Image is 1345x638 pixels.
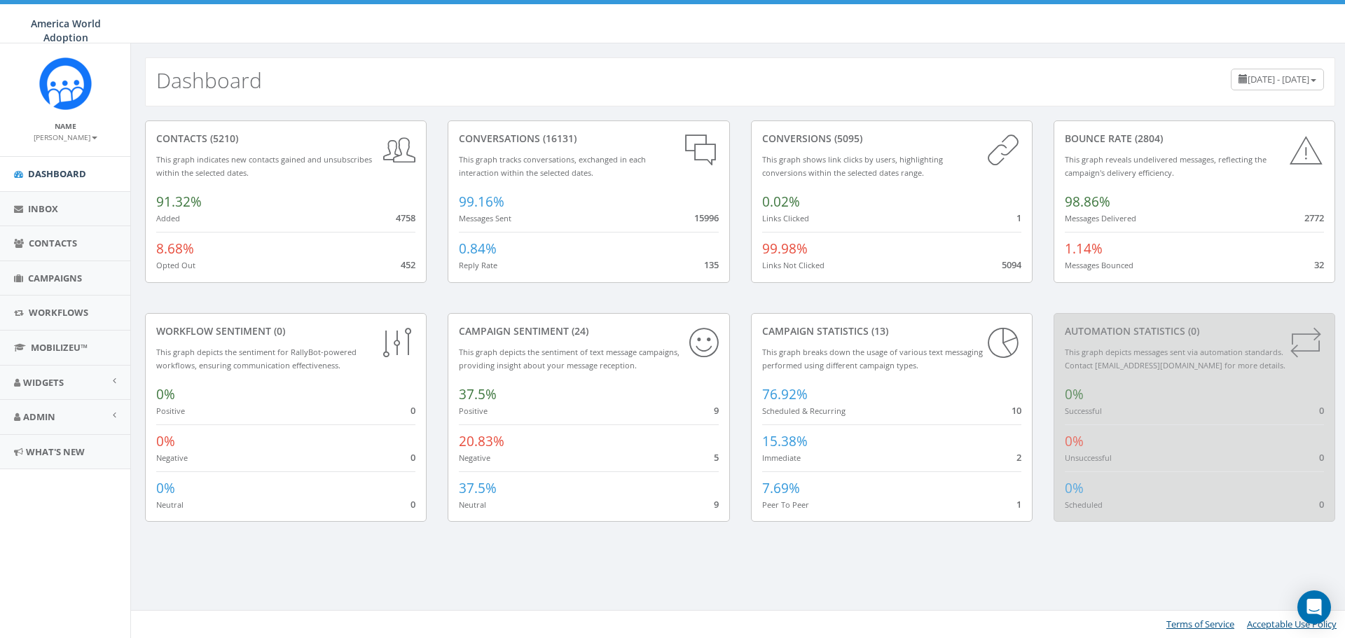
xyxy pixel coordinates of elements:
[459,479,497,497] span: 37.5%
[1065,213,1136,223] small: Messages Delivered
[459,132,718,146] div: conversations
[34,132,97,142] small: [PERSON_NAME]
[156,132,415,146] div: contacts
[28,202,58,215] span: Inbox
[1319,404,1324,417] span: 0
[156,193,202,211] span: 91.32%
[156,154,372,178] small: This graph indicates new contacts gained and unsubscribes within the selected dates.
[459,324,718,338] div: Campaign Sentiment
[1012,404,1021,417] span: 10
[1065,452,1112,463] small: Unsuccessful
[762,432,808,450] span: 15.38%
[34,130,97,143] a: [PERSON_NAME]
[396,211,415,224] span: 4758
[156,347,357,370] small: This graph depicts the sentiment for RallyBot-powered workflows, ensuring communication effective...
[762,452,801,463] small: Immediate
[411,404,415,417] span: 0
[762,193,800,211] span: 0.02%
[271,324,285,338] span: (0)
[762,260,825,270] small: Links Not Clicked
[1065,385,1084,403] span: 0%
[31,17,101,44] span: America World Adoption
[401,258,415,271] span: 452
[762,347,983,370] small: This graph breaks down the usage of various text messaging performed using different campaign types.
[1065,432,1084,450] span: 0%
[694,211,719,224] span: 15996
[156,405,185,416] small: Positive
[411,451,415,464] span: 0
[762,132,1021,146] div: conversions
[1319,498,1324,511] span: 0
[1065,479,1084,497] span: 0%
[1065,260,1133,270] small: Messages Bounced
[762,405,846,416] small: Scheduled & Recurring
[1002,258,1021,271] span: 5094
[762,499,809,510] small: Peer To Peer
[1247,618,1337,630] a: Acceptable Use Policy
[28,272,82,284] span: Campaigns
[1065,154,1267,178] small: This graph reveals undelivered messages, reflecting the campaign's delivery efficiency.
[23,410,55,423] span: Admin
[459,499,486,510] small: Neutral
[55,121,76,131] small: Name
[156,479,175,497] span: 0%
[714,404,719,417] span: 9
[26,445,85,458] span: What's New
[156,240,194,258] span: 8.68%
[459,405,488,416] small: Positive
[1016,211,1021,224] span: 1
[714,498,719,511] span: 9
[1185,324,1199,338] span: (0)
[1065,240,1103,258] span: 1.14%
[1065,132,1324,146] div: Bounce Rate
[1016,498,1021,511] span: 1
[1065,405,1102,416] small: Successful
[762,213,809,223] small: Links Clicked
[459,193,504,211] span: 99.16%
[39,57,92,110] img: Rally_Corp_Icon.png
[1016,451,1021,464] span: 2
[540,132,577,145] span: (16131)
[762,154,943,178] small: This graph shows link clicks by users, highlighting conversions within the selected dates range.
[832,132,862,145] span: (5095)
[569,324,588,338] span: (24)
[1065,193,1110,211] span: 98.86%
[411,498,415,511] span: 0
[1304,211,1324,224] span: 2772
[1297,590,1331,624] div: Open Intercom Messenger
[1319,451,1324,464] span: 0
[459,452,490,463] small: Negative
[1065,347,1285,370] small: This graph depicts messages sent via automation standards. Contact [EMAIL_ADDRESS][DOMAIN_NAME] f...
[156,69,262,92] h2: Dashboard
[459,385,497,403] span: 37.5%
[762,324,1021,338] div: Campaign Statistics
[762,240,808,258] span: 99.98%
[459,347,680,370] small: This graph depicts the sentiment of text message campaigns, providing insight about your message ...
[156,324,415,338] div: Workflow Sentiment
[762,479,800,497] span: 7.69%
[704,258,719,271] span: 135
[459,432,504,450] span: 20.83%
[459,154,646,178] small: This graph tracks conversations, exchanged in each interaction within the selected dates.
[1166,618,1234,630] a: Terms of Service
[1065,499,1103,510] small: Scheduled
[156,260,195,270] small: Opted Out
[31,341,88,354] span: MobilizeU™
[459,240,497,258] span: 0.84%
[1132,132,1163,145] span: (2804)
[156,452,188,463] small: Negative
[29,306,88,319] span: Workflows
[459,260,497,270] small: Reply Rate
[156,213,180,223] small: Added
[1065,324,1324,338] div: Automation Statistics
[28,167,86,180] span: Dashboard
[156,499,184,510] small: Neutral
[23,376,64,389] span: Widgets
[714,451,719,464] span: 5
[1314,258,1324,271] span: 32
[762,385,808,403] span: 76.92%
[156,385,175,403] span: 0%
[29,237,77,249] span: Contacts
[869,324,888,338] span: (13)
[156,432,175,450] span: 0%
